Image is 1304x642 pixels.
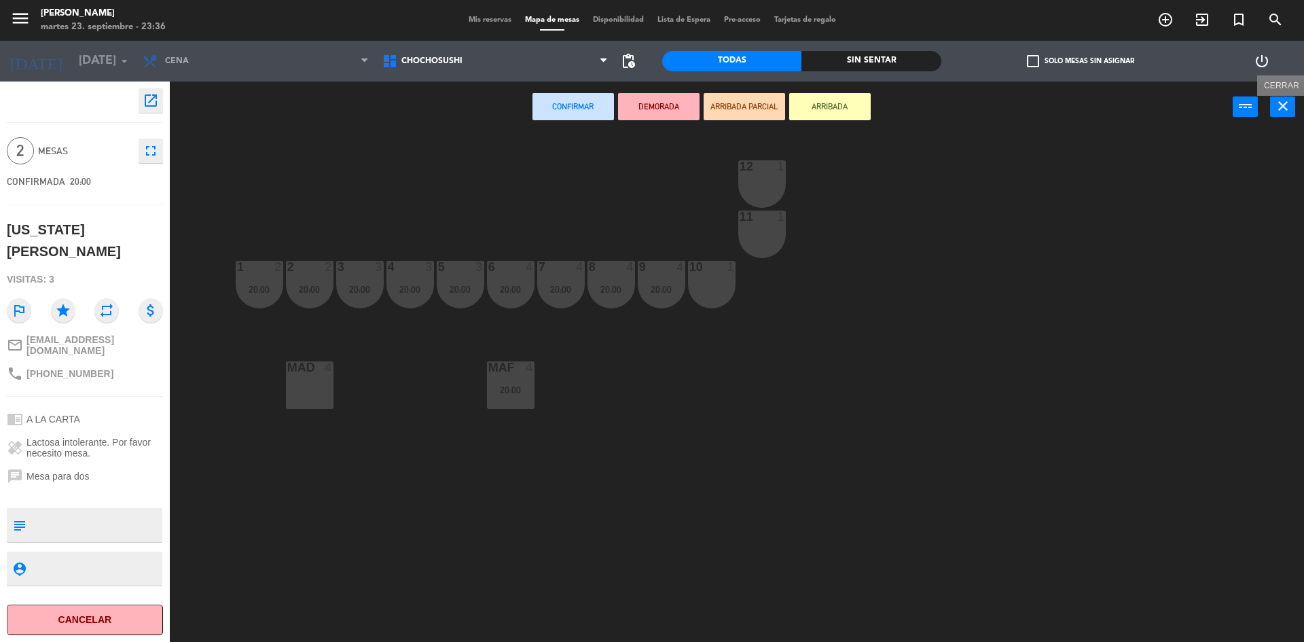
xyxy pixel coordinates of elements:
[801,51,941,71] div: Sin sentar
[7,411,23,427] i: chrome_reader_mode
[7,268,163,291] div: Visitas: 3
[10,8,31,29] i: menu
[462,16,518,24] span: Mis reservas
[740,160,740,173] div: 12
[12,561,26,576] i: person_pin
[165,56,189,66] span: Cena
[717,16,767,24] span: Pre-acceso
[1157,12,1174,28] i: add_circle_outline
[777,160,785,173] div: 1
[139,298,163,323] i: attach_money
[139,88,163,113] button: open_in_new
[286,285,333,294] div: 20:00
[338,261,338,273] div: 3
[325,261,333,273] div: 2
[526,361,534,374] div: 4
[576,261,584,273] div: 4
[638,285,685,294] div: 20:00
[41,7,166,20] div: [PERSON_NAME]
[1237,98,1254,114] i: power_input
[26,334,163,356] span: [EMAIL_ADDRESS][DOMAIN_NAME]
[236,285,283,294] div: 20:00
[139,139,163,163] button: fullscreen
[537,285,585,294] div: 20:00
[789,93,871,120] button: ARRIBADA
[287,361,288,374] div: MAD
[539,261,539,273] div: 7
[1270,96,1295,117] button: close
[386,285,434,294] div: 20:00
[618,93,700,120] button: DEMORADA
[586,16,651,24] span: Disponibilidad
[26,471,90,482] span: Mesa para dos
[662,51,801,71] div: Todas
[475,261,484,273] div: 3
[1254,53,1270,69] i: power_settings_new
[488,361,489,374] div: MAF
[26,437,163,459] span: Lactosa intolerante. Por favor necesito mesa.
[532,93,614,120] button: Confirmar
[1231,12,1247,28] i: turned_in_not
[487,285,535,294] div: 20:00
[38,143,132,159] span: Mesas
[336,285,384,294] div: 20:00
[676,261,685,273] div: 4
[7,176,65,187] span: CONFIRMADA
[70,176,91,187] span: 20:00
[704,93,785,120] button: ARRIBADA PARCIAL
[518,16,586,24] span: Mapa de mesas
[41,20,166,34] div: martes 23. septiembre - 23:36
[437,285,484,294] div: 20:00
[651,16,717,24] span: Lista de Espera
[7,137,34,164] span: 2
[143,143,159,159] i: fullscreen
[767,16,843,24] span: Tarjetas de regalo
[116,53,132,69] i: arrow_drop_down
[7,337,23,353] i: mail_outline
[487,385,535,395] div: 20:00
[7,605,163,635] button: Cancelar
[7,298,31,323] i: outlined_flag
[325,361,333,374] div: 4
[26,414,80,425] span: A LA CARTA
[425,261,433,273] div: 3
[274,261,283,273] div: 2
[7,219,163,263] div: [US_STATE][PERSON_NAME]
[7,334,163,356] a: mail_outline[EMAIL_ADDRESS][DOMAIN_NAME]
[626,261,634,273] div: 4
[1027,55,1134,67] label: Solo mesas sin asignar
[587,285,635,294] div: 20:00
[26,368,113,379] span: [PHONE_NUMBER]
[7,365,23,382] i: phone
[620,53,636,69] span: pending_actions
[143,92,159,109] i: open_in_new
[1275,98,1291,114] i: close
[10,8,31,33] button: menu
[727,261,735,273] div: 1
[438,261,439,273] div: 5
[777,211,785,223] div: 1
[1233,96,1258,117] button: power_input
[1267,12,1284,28] i: search
[740,211,740,223] div: 11
[1027,55,1039,67] span: check_box_outline_blank
[639,261,640,273] div: 9
[488,261,489,273] div: 6
[1194,12,1210,28] i: exit_to_app
[51,298,75,323] i: star
[237,261,238,273] div: 1
[401,56,463,66] span: ChochoSushi
[7,468,23,484] i: chat
[94,298,119,323] i: repeat
[689,261,690,273] div: 10
[12,518,26,533] i: subject
[7,440,23,456] i: healing
[375,261,383,273] div: 3
[526,261,534,273] div: 4
[287,261,288,273] div: 2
